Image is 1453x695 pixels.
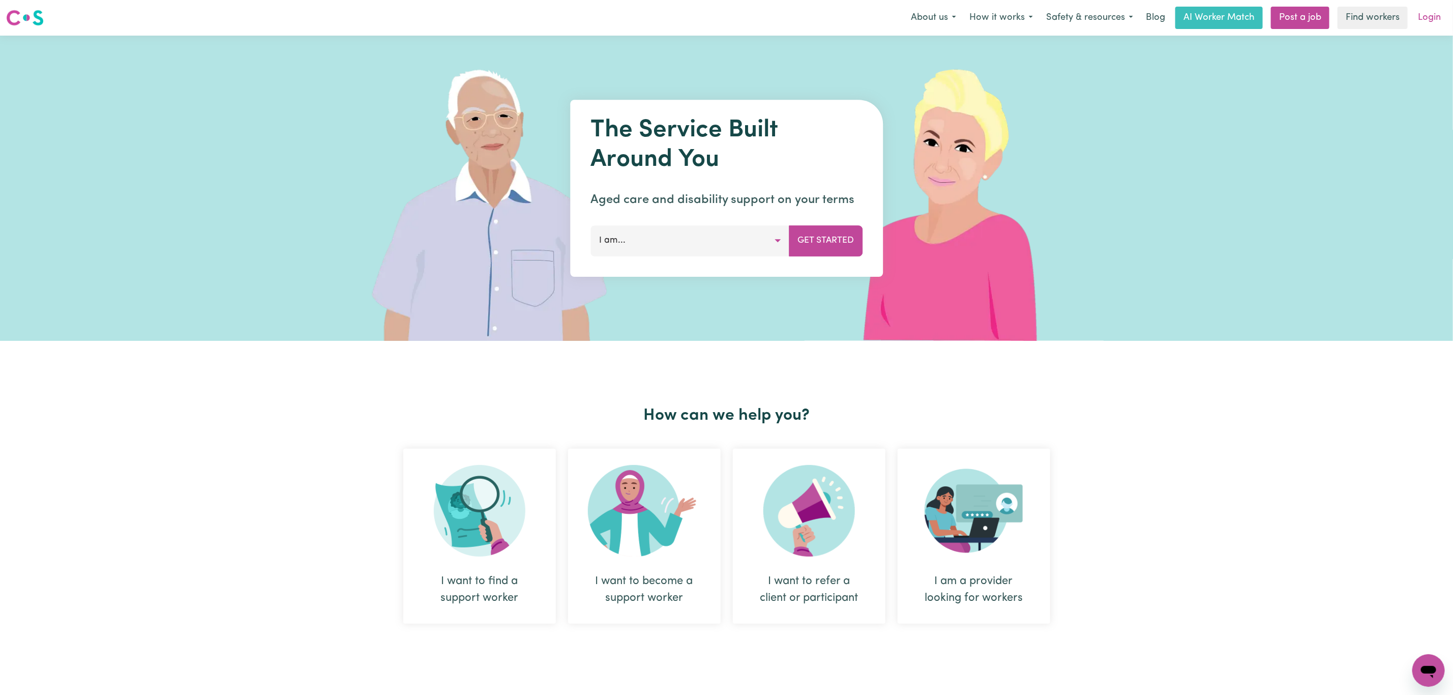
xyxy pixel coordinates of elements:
[428,573,531,606] div: I want to find a support worker
[1412,654,1445,687] iframe: Button to launch messaging window, conversation in progress
[925,465,1023,557] img: Provider
[1271,7,1329,29] a: Post a job
[789,225,863,256] button: Get Started
[904,7,963,28] button: About us
[1175,7,1263,29] a: AI Worker Match
[590,116,863,175] h1: The Service Built Around You
[898,449,1050,624] div: I am a provider looking for workers
[1140,7,1171,29] a: Blog
[733,449,885,624] div: I want to refer a client or participant
[763,465,855,557] img: Refer
[1040,7,1140,28] button: Safety & resources
[1338,7,1408,29] a: Find workers
[588,465,701,557] img: Become Worker
[590,225,789,256] button: I am...
[1412,7,1447,29] a: Login
[922,573,1026,606] div: I am a provider looking for workers
[403,449,556,624] div: I want to find a support worker
[757,573,861,606] div: I want to refer a client or participant
[434,465,525,557] img: Search
[6,6,44,30] a: Careseekers logo
[6,9,44,27] img: Careseekers logo
[963,7,1040,28] button: How it works
[592,573,696,606] div: I want to become a support worker
[568,449,721,624] div: I want to become a support worker
[397,406,1056,425] h2: How can we help you?
[590,191,863,209] p: Aged care and disability support on your terms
